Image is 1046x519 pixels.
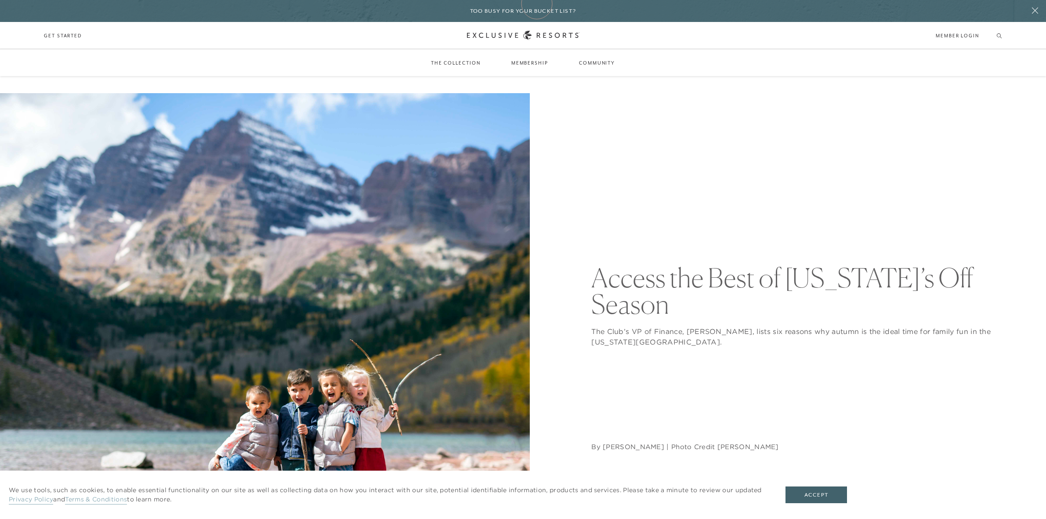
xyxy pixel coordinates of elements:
a: Privacy Policy [9,495,53,504]
button: Accept [785,486,847,503]
a: The Collection [422,50,489,76]
h6: Too busy for your bucket list? [470,7,576,15]
p: The Club’s VP of Finance, [PERSON_NAME], lists six reasons why autumn is the ideal time for famil... [591,326,1002,347]
a: Member Login [936,32,979,40]
a: Get Started [44,32,82,40]
a: Membership [503,50,557,76]
a: Terms & Conditions [65,495,127,504]
a: Community [570,50,624,76]
p: We use tools, such as cookies, to enable essential functionality on our site as well as collectin... [9,486,768,504]
address: By [PERSON_NAME] | Photo Credit [PERSON_NAME] [591,443,779,451]
h1: Access the Best of [US_STATE]’s Off Season [591,265,1002,317]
